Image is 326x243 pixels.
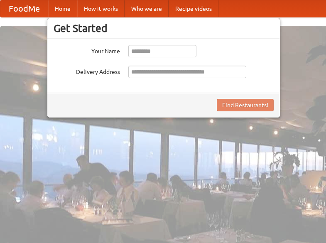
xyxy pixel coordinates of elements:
[77,0,125,17] a: How it works
[169,0,218,17] a: Recipe videos
[217,99,274,111] button: Find Restaurants!
[54,45,120,55] label: Your Name
[0,0,48,17] a: FoodMe
[54,22,274,34] h3: Get Started
[54,66,120,76] label: Delivery Address
[125,0,169,17] a: Who we are
[48,0,77,17] a: Home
